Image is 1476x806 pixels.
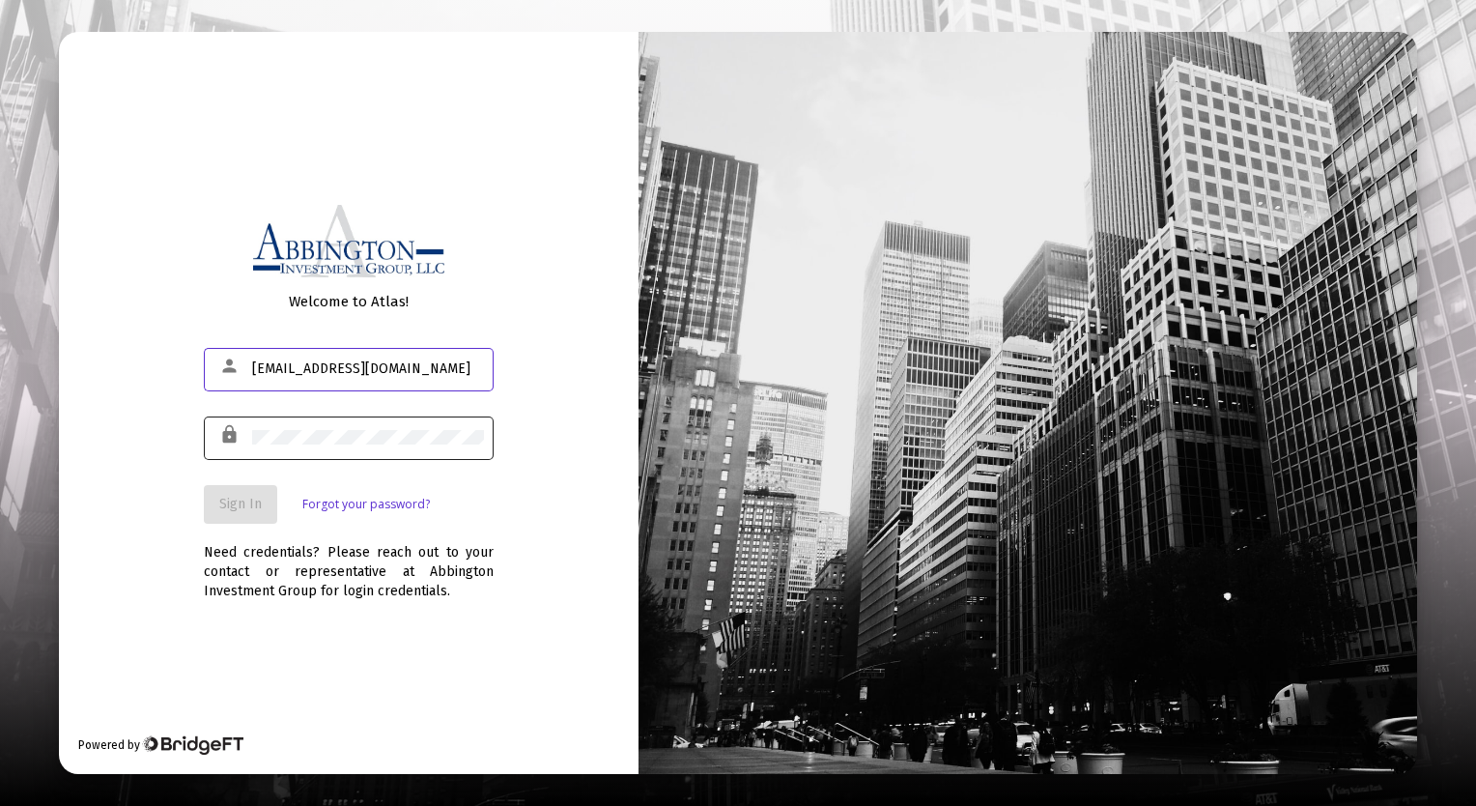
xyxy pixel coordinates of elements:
[219,355,242,378] mat-icon: person
[219,423,242,446] mat-icon: lock
[253,205,445,277] img: Logo
[204,485,277,524] button: Sign In
[252,361,484,377] input: Email or Username
[204,292,494,311] div: Welcome to Atlas!
[78,735,243,755] div: Powered by
[302,495,430,514] a: Forgot your password?
[204,524,494,601] div: Need credentials? Please reach out to your contact or representative at Abbington Investment Grou...
[219,496,262,512] span: Sign In
[142,735,243,755] img: Bridge Financial Technology Logo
